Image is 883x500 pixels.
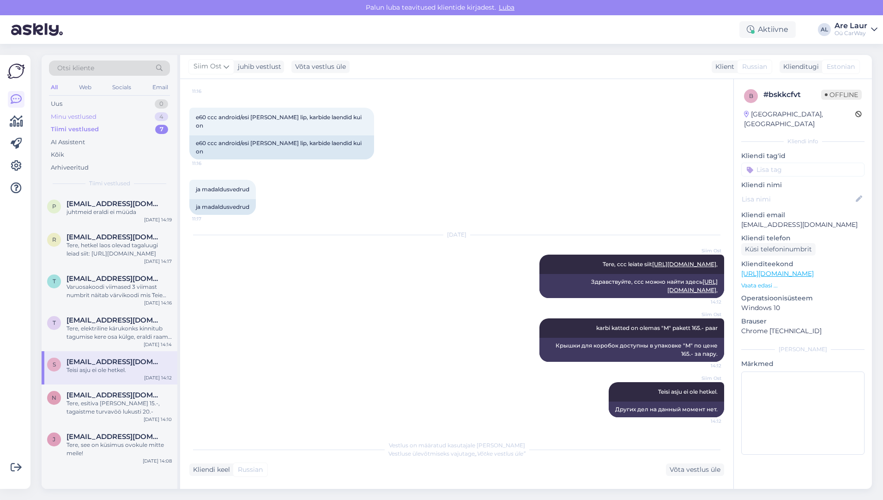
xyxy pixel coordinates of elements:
[234,62,281,72] div: juhib vestlust
[52,394,56,401] span: N
[194,61,222,72] span: Siim Ost
[739,21,796,38] div: Aktiivne
[67,241,172,258] div: Tere, hetkel laos olevad tagaluugi leiad siit: [URL][DOMAIN_NAME]
[741,233,865,243] p: Kliendi telefon
[67,233,163,241] span: revopehlak@gmail.com
[51,99,62,109] div: Uus
[67,208,172,216] div: juhtmeid eraldi ei müüda
[827,62,855,72] span: Estonian
[741,303,865,313] p: Windows 10
[192,215,227,222] span: 11:17
[835,22,877,37] a: Are LaurOü CarWay
[741,293,865,303] p: Operatsioonisüsteem
[238,465,263,475] span: Russian
[67,441,172,457] div: Tere, see on küsimus ovokule mitte meile!
[51,163,89,172] div: Arhiveeritud
[835,22,867,30] div: Are Laur
[144,258,172,265] div: [DATE] 14:17
[67,391,163,399] span: Nixon656@hotmail.com
[712,62,734,72] div: Klient
[609,402,724,417] div: Других дел на данный момент нет.
[67,433,163,441] span: joarjonsson13@gmail.com
[658,388,718,395] span: Teisi asju ei ole hetkel.
[389,442,525,449] span: Vestlus on määratud kasutajale [PERSON_NAME]
[192,88,227,95] span: 11:16
[291,61,350,73] div: Võta vestlus üle
[687,418,721,425] span: 14:12
[539,338,724,362] div: Крышки для коробок доступны в упаковке "M" по цене 165.- за пару.
[67,200,163,208] span: Petea.1991@mail.ru
[687,247,721,254] span: Siim Ost
[51,125,99,134] div: Tiimi vestlused
[687,299,721,305] span: 14:12
[67,324,172,341] div: Tere, elektriline kärukonks kinnitub tagumise kere osa külge, eraldi raami ma ei tea , et seal ol...
[496,3,517,12] span: Luba
[53,278,56,285] span: t
[52,203,56,210] span: P
[155,125,168,134] div: 7
[192,160,227,167] span: 11:16
[741,210,865,220] p: Kliendi email
[67,274,163,283] span: timo.simonis1@gmail.com
[89,179,130,188] span: Tiimi vestlused
[821,90,862,100] span: Offline
[742,194,854,204] input: Lisa nimi
[189,465,230,475] div: Kliendi keel
[388,450,526,457] span: Vestluse ülevõtmiseks vajutage
[67,399,172,416] div: Tere, esitiva [PERSON_NAME] 15.-, tagaistme turvavöö lukusti 20.-
[818,23,831,36] div: AL
[741,220,865,230] p: [EMAIL_ADDRESS][DOMAIN_NAME]
[596,324,718,331] span: karbi katted on olemas "M" pakett 165.- paar
[749,92,753,99] span: b
[189,135,374,159] div: e60 ccc android/esi [PERSON_NAME] lip, karbide laendid kui on
[51,138,85,147] div: AI Assistent
[53,319,56,326] span: t
[67,366,172,374] div: Teisi asju ei ole hetkel.
[741,180,865,190] p: Kliendi nimi
[475,450,526,457] i: „Võtke vestlus üle”
[741,317,865,326] p: Brauser
[151,81,170,93] div: Email
[196,186,249,193] span: ja madaldusvedrud
[741,259,865,269] p: Klienditeekond
[53,361,56,368] span: s
[742,62,767,72] span: Russian
[52,236,56,243] span: r
[741,151,865,161] p: Kliendi tag'id
[144,216,172,223] div: [DATE] 14:19
[763,89,821,100] div: # bskkcfvt
[741,281,865,290] p: Vaata edasi ...
[189,231,724,239] div: [DATE]
[741,137,865,146] div: Kliendi info
[53,436,55,443] span: j
[741,269,814,278] a: [URL][DOMAIN_NAME]
[666,463,724,476] div: Võta vestlus üle
[741,163,865,177] input: Lisa tag
[51,150,64,159] div: Kõik
[652,261,716,268] a: [URL][DOMAIN_NAME]
[196,114,363,129] span: e60 ccc android/esi [PERSON_NAME] lip, karbide laendid kui on
[67,316,163,324] span: tarmosenin@gmail.com
[687,311,721,318] span: Siim Ost
[603,261,718,268] span: Tere, ccc leiate siit ,
[741,345,865,354] div: [PERSON_NAME]
[67,283,172,299] div: Varuosakoodi viimased 3 viimast numbrit näitab värvikoodi mis Teie auto puhul peaks olema 354 aga...
[7,62,25,80] img: Askly Logo
[143,457,172,464] div: [DATE] 14:08
[539,274,724,298] div: Здравствуйте, ccc можно найти здесь ,
[687,375,721,382] span: Siim Ost
[144,299,172,306] div: [DATE] 14:16
[741,326,865,336] p: Chrome [TECHNICAL_ID]
[155,99,168,109] div: 0
[155,112,168,122] div: 4
[144,416,172,423] div: [DATE] 14:10
[144,374,172,381] div: [DATE] 14:12
[77,81,93,93] div: Web
[189,199,256,215] div: ja madaldusvedrud
[110,81,133,93] div: Socials
[687,362,721,369] span: 14:12
[780,62,819,72] div: Klienditugi
[57,63,94,73] span: Otsi kliente
[67,358,163,366] span: saxolevy@gmail.com
[144,341,172,348] div: [DATE] 14:14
